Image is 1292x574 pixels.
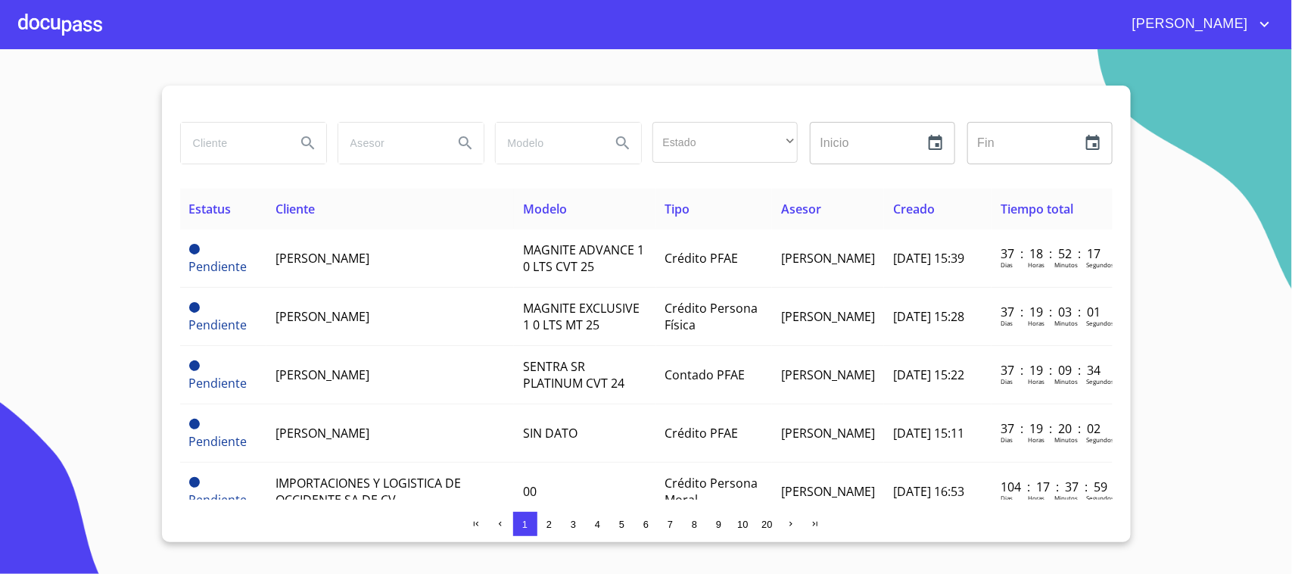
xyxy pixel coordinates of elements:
p: Minutos [1054,435,1078,444]
span: Modelo [523,201,567,217]
p: Minutos [1054,319,1078,327]
button: 20 [755,512,780,536]
span: 10 [737,519,748,530]
span: Tipo [665,201,690,217]
p: Horas [1028,494,1044,502]
span: Cliente [276,201,315,217]
span: 5 [619,519,624,530]
span: [DATE] 15:22 [893,367,964,383]
span: Crédito PFAE [665,425,739,441]
span: [PERSON_NAME] [276,308,369,325]
p: Minutos [1054,494,1078,502]
p: Dias [1001,377,1013,385]
button: 9 [707,512,731,536]
span: [PERSON_NAME] [781,250,875,267]
span: 9 [716,519,721,530]
span: [PERSON_NAME] [781,367,875,383]
button: 10 [731,512,755,536]
button: 6 [634,512,658,536]
p: Horas [1028,260,1044,269]
span: Pendiente [189,360,200,371]
span: Asesor [781,201,821,217]
span: [PERSON_NAME] [781,308,875,325]
p: 37 : 19 : 20 : 02 [1001,420,1103,437]
span: Pendiente [189,375,248,392]
span: 8 [692,519,697,530]
span: 2 [546,519,552,530]
p: Horas [1028,319,1044,327]
span: Pendiente [189,433,248,450]
span: Crédito Persona Moral [665,475,758,508]
span: [PERSON_NAME] [781,425,875,441]
span: SIN DATO [523,425,578,441]
span: 6 [643,519,649,530]
span: [PERSON_NAME] [276,425,369,441]
span: SENTRA SR PLATINUM CVT 24 [523,358,624,392]
p: Minutos [1054,260,1078,269]
span: [DATE] 15:39 [893,250,964,267]
button: 4 [586,512,610,536]
button: Search [447,125,484,161]
button: Search [605,125,641,161]
span: Pendiente [189,317,248,333]
span: 20 [761,519,772,530]
span: Crédito PFAE [665,250,739,267]
span: Pendiente [189,302,200,313]
span: Contado PFAE [665,367,746,383]
span: MAGNITE EXCLUSIVE 1 0 LTS MT 25 [523,300,640,333]
span: Pendiente [189,491,248,508]
span: Pendiente [189,477,200,488]
span: 00 [523,483,537,500]
button: 8 [683,512,707,536]
span: [PERSON_NAME] [276,367,369,383]
p: 37 : 18 : 52 : 17 [1001,245,1103,262]
input: search [496,123,599,164]
p: Dias [1001,494,1013,502]
span: 7 [668,519,673,530]
span: [PERSON_NAME] [276,250,369,267]
button: 7 [658,512,683,536]
p: Segundos [1086,319,1114,327]
button: account of current user [1121,12,1274,36]
p: 37 : 19 : 09 : 34 [1001,362,1103,379]
p: Minutos [1054,377,1078,385]
span: 4 [595,519,600,530]
span: [DATE] 15:28 [893,308,964,325]
span: 3 [571,519,576,530]
span: Tiempo total [1001,201,1073,217]
button: Search [290,125,326,161]
span: IMPORTACIONES Y LOGISTICA DE OCCIDENTE SA DE CV [276,475,461,508]
span: [DATE] 15:11 [893,425,964,441]
span: [DATE] 16:53 [893,483,964,500]
button: 5 [610,512,634,536]
input: search [181,123,284,164]
span: Pendiente [189,244,200,254]
p: Segundos [1086,260,1114,269]
p: Horas [1028,377,1044,385]
span: Pendiente [189,258,248,275]
p: 37 : 19 : 03 : 01 [1001,304,1103,320]
input: search [338,123,441,164]
p: Segundos [1086,377,1114,385]
span: Creado [893,201,935,217]
span: [PERSON_NAME] [781,483,875,500]
p: Horas [1028,435,1044,444]
span: Pendiente [189,419,200,429]
button: 1 [513,512,537,536]
p: Dias [1001,319,1013,327]
button: 3 [562,512,586,536]
div: ​ [652,122,798,163]
span: [PERSON_NAME] [1121,12,1256,36]
p: Segundos [1086,435,1114,444]
button: 2 [537,512,562,536]
span: Estatus [189,201,232,217]
p: Segundos [1086,494,1114,502]
span: Crédito Persona Física [665,300,758,333]
span: MAGNITE ADVANCE 1 0 LTS CVT 25 [523,242,644,275]
span: 1 [522,519,528,530]
p: Dias [1001,435,1013,444]
p: 104 : 17 : 37 : 59 [1001,479,1103,495]
p: Dias [1001,260,1013,269]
